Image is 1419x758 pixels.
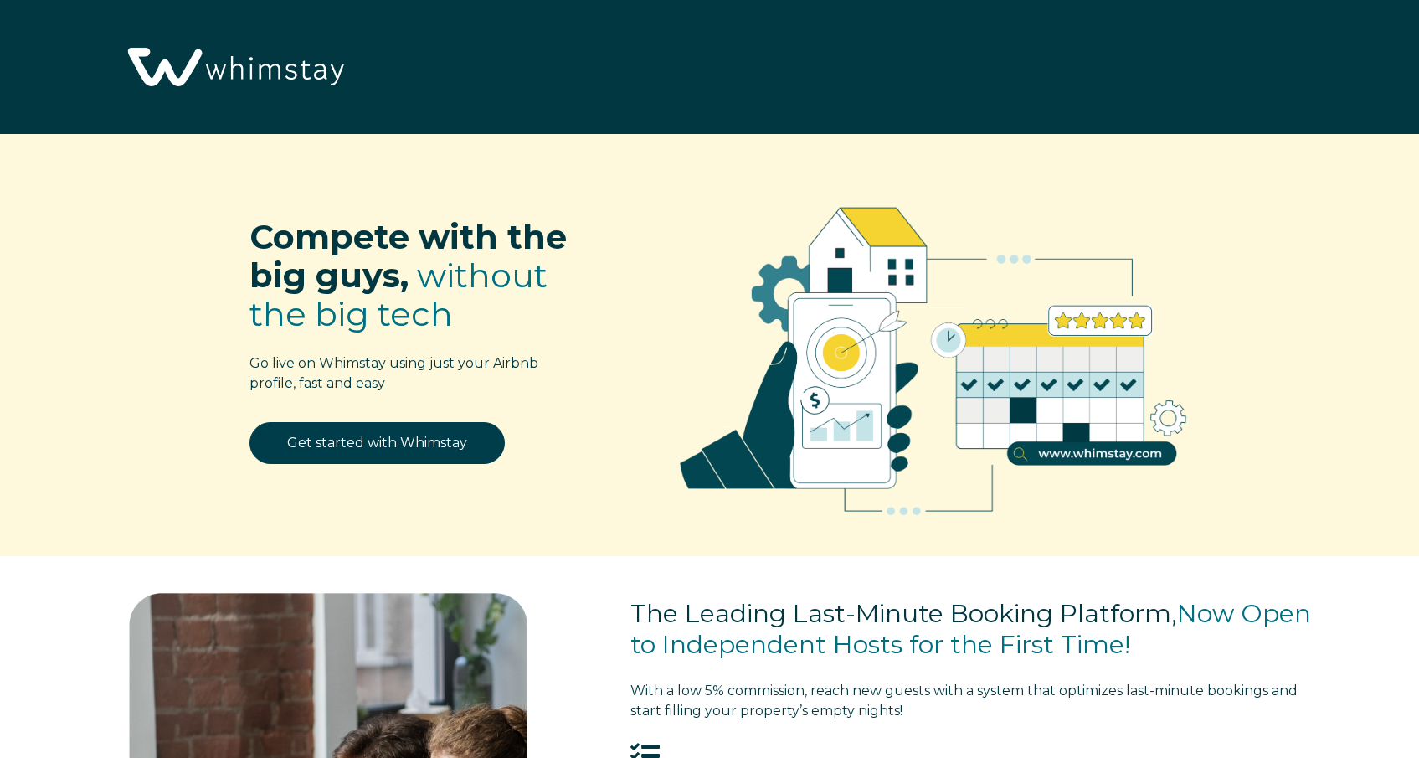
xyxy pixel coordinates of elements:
[249,422,505,464] a: Get started with Whimstay
[249,255,548,334] span: without the big tech
[249,355,538,391] span: Go live on Whimstay using just your Airbnb profile, fast and easy
[630,683,1298,719] span: With a low 5% commission, reach new guests with a system that optimizes last-minute bookings and s
[117,8,351,128] img: Whimstay Logo-02 1
[630,598,1311,661] span: Now Open to Independent Hosts for the First Time!
[639,159,1228,546] img: RBO Ilustrations-02
[630,683,1298,719] span: tart filling your property’s empty nights!
[249,216,567,296] span: Compete with the big guys,
[630,598,1177,629] span: The Leading Last-Minute Booking Platform,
